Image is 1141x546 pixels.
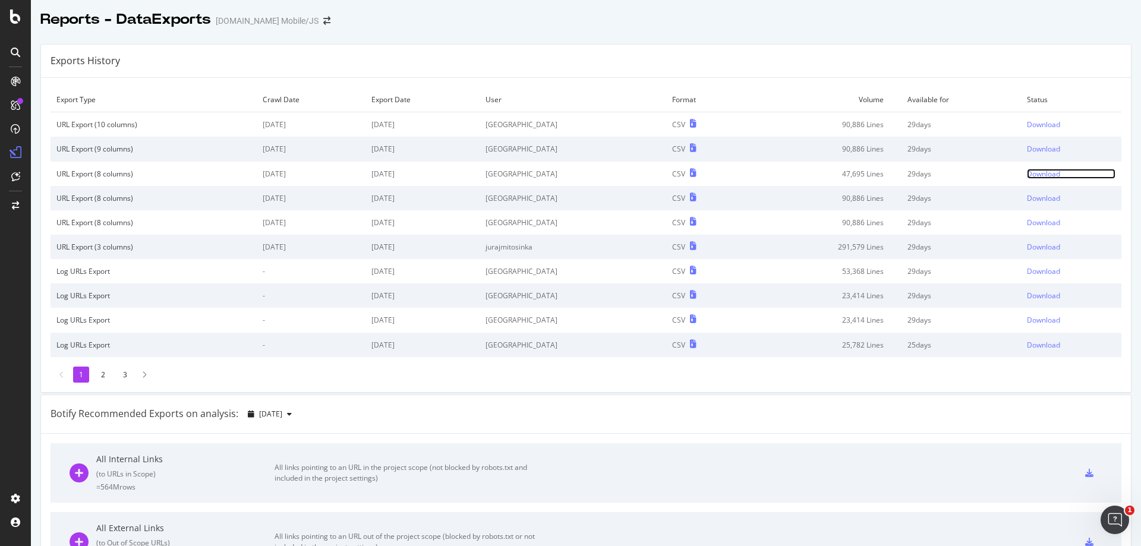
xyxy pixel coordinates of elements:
div: URL Export (8 columns) [56,217,251,228]
a: Download [1027,266,1115,276]
td: [DATE] [365,333,480,357]
a: Download [1027,169,1115,179]
td: [DATE] [365,283,480,308]
td: [DATE] [257,112,365,137]
td: User [480,87,666,112]
div: = 564M rows [96,482,275,492]
td: 29 days [902,259,1020,283]
td: [DATE] [365,235,480,259]
td: - [257,259,365,283]
td: [DATE] [365,137,480,161]
td: [DATE] [257,235,365,259]
div: CSV [672,291,685,301]
span: 1 [1125,506,1134,515]
button: [DATE] [243,405,297,424]
a: Download [1027,340,1115,350]
div: All links pointing to an URL in the project scope (not blocked by robots.txt and included in the ... [275,462,542,484]
li: 2 [95,367,111,383]
td: - [257,333,365,357]
td: 25,782 Lines [747,333,902,357]
div: Download [1027,217,1060,228]
td: [GEOGRAPHIC_DATA] [480,162,666,186]
td: 90,886 Lines [747,210,902,235]
td: 53,368 Lines [747,259,902,283]
td: - [257,283,365,308]
div: CSV [672,144,685,154]
td: 23,414 Lines [747,308,902,332]
td: [DATE] [257,137,365,161]
div: Download [1027,340,1060,350]
td: 29 days [902,210,1020,235]
td: 29 days [902,308,1020,332]
td: [DATE] [365,162,480,186]
td: Crawl Date [257,87,365,112]
a: Download [1027,144,1115,154]
div: Download [1027,193,1060,203]
iframe: Intercom live chat [1101,506,1129,534]
td: [DATE] [257,162,365,186]
div: URL Export (9 columns) [56,144,251,154]
div: Exports History [51,54,120,68]
li: 3 [117,367,133,383]
td: 29 days [902,162,1020,186]
div: URL Export (8 columns) [56,169,251,179]
div: Download [1027,291,1060,301]
div: Download [1027,315,1060,325]
div: CSV [672,217,685,228]
div: All External Links [96,522,275,534]
td: Available for [902,87,1020,112]
a: Download [1027,291,1115,301]
div: CSV [672,266,685,276]
td: [GEOGRAPHIC_DATA] [480,308,666,332]
div: Botify Recommended Exports on analysis: [51,407,238,421]
div: Download [1027,144,1060,154]
div: CSV [672,315,685,325]
a: Download [1027,217,1115,228]
td: 29 days [902,186,1020,210]
div: csv-export [1085,538,1093,546]
div: Download [1027,266,1060,276]
div: URL Export (10 columns) [56,119,251,130]
a: Download [1027,119,1115,130]
td: [GEOGRAPHIC_DATA] [480,283,666,308]
span: 2025 Sep. 21st [259,409,282,419]
div: CSV [672,242,685,252]
div: csv-export [1085,469,1093,477]
div: Log URLs Export [56,315,251,325]
td: 47,695 Lines [747,162,902,186]
div: Log URLs Export [56,266,251,276]
div: Log URLs Export [56,340,251,350]
td: [DATE] [365,186,480,210]
div: CSV [672,340,685,350]
td: Export Date [365,87,480,112]
td: 29 days [902,137,1020,161]
div: Download [1027,242,1060,252]
div: CSV [672,169,685,179]
td: 90,886 Lines [747,137,902,161]
a: Download [1027,242,1115,252]
td: [GEOGRAPHIC_DATA] [480,112,666,137]
td: [DATE] [257,186,365,210]
li: 1 [73,367,89,383]
td: [GEOGRAPHIC_DATA] [480,137,666,161]
td: [DATE] [257,210,365,235]
td: 29 days [902,283,1020,308]
a: Download [1027,315,1115,325]
td: 25 days [902,333,1020,357]
div: CSV [672,119,685,130]
td: [GEOGRAPHIC_DATA] [480,210,666,235]
div: Log URLs Export [56,291,251,301]
td: [GEOGRAPHIC_DATA] [480,259,666,283]
td: 23,414 Lines [747,283,902,308]
div: All Internal Links [96,453,275,465]
div: Download [1027,169,1060,179]
td: 90,886 Lines [747,112,902,137]
a: Download [1027,193,1115,203]
div: URL Export (8 columns) [56,193,251,203]
div: URL Export (3 columns) [56,242,251,252]
td: 90,886 Lines [747,186,902,210]
div: [DOMAIN_NAME] Mobile/JS [216,15,319,27]
td: Export Type [51,87,257,112]
td: [DATE] [365,259,480,283]
td: 29 days [902,235,1020,259]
